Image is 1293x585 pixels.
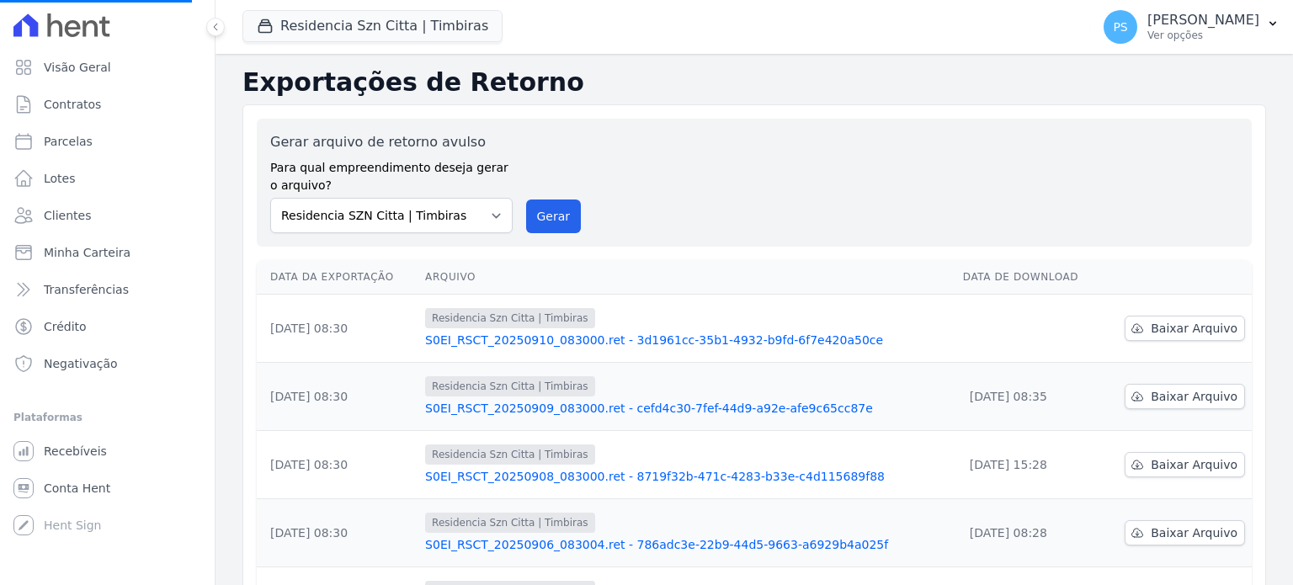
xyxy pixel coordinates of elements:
span: Baixar Arquivo [1151,456,1237,473]
a: Recebíveis [7,434,208,468]
h2: Exportações de Retorno [242,67,1266,98]
td: [DATE] 08:28 [956,499,1102,567]
a: Minha Carteira [7,236,208,269]
div: Plataformas [13,407,201,428]
span: Negativação [44,355,118,372]
span: Baixar Arquivo [1151,524,1237,541]
span: Visão Geral [44,59,111,76]
span: Minha Carteira [44,244,130,261]
span: Baixar Arquivo [1151,388,1237,405]
a: Baixar Arquivo [1125,384,1245,409]
a: Transferências [7,273,208,306]
th: Data de Download [956,260,1102,295]
th: Arquivo [418,260,956,295]
span: Transferências [44,281,129,298]
a: S0EI_RSCT_20250908_083000.ret - 8719f32b-471c-4283-b33e-c4d115689f88 [425,468,950,485]
a: Clientes [7,199,208,232]
button: Residencia Szn Citta | Timbiras [242,10,503,42]
td: [DATE] 08:30 [257,499,418,567]
span: Contratos [44,96,101,113]
td: [DATE] 08:30 [257,363,418,431]
span: Residencia Szn Citta | Timbiras [425,376,594,396]
p: Ver opções [1147,29,1259,42]
span: Parcelas [44,133,93,150]
span: Lotes [44,170,76,187]
span: Conta Hent [44,480,110,497]
span: Baixar Arquivo [1151,320,1237,337]
span: Residencia Szn Citta | Timbiras [425,513,594,533]
td: [DATE] 08:30 [257,295,418,363]
td: [DATE] 08:30 [257,431,418,499]
label: Gerar arquivo de retorno avulso [270,132,513,152]
span: PS [1113,21,1127,33]
a: Conta Hent [7,471,208,505]
a: S0EI_RSCT_20250906_083004.ret - 786adc3e-22b9-44d5-9663-a6929b4a025f [425,536,950,553]
a: S0EI_RSCT_20250909_083000.ret - cefd4c30-7fef-44d9-a92e-afe9c65cc87e [425,400,950,417]
button: PS [PERSON_NAME] Ver opções [1090,3,1293,51]
td: [DATE] 15:28 [956,431,1102,499]
a: Baixar Arquivo [1125,520,1245,545]
a: S0EI_RSCT_20250910_083000.ret - 3d1961cc-35b1-4932-b9fd-6f7e420a50ce [425,332,950,348]
span: Residencia Szn Citta | Timbiras [425,444,594,465]
button: Gerar [526,199,582,233]
a: Negativação [7,347,208,380]
a: Baixar Arquivo [1125,452,1245,477]
a: Contratos [7,88,208,121]
p: [PERSON_NAME] [1147,12,1259,29]
td: [DATE] 08:35 [956,363,1102,431]
a: Visão Geral [7,51,208,84]
th: Data da Exportação [257,260,418,295]
a: Baixar Arquivo [1125,316,1245,341]
label: Para qual empreendimento deseja gerar o arquivo? [270,152,513,194]
span: Crédito [44,318,87,335]
a: Parcelas [7,125,208,158]
span: Residencia Szn Citta | Timbiras [425,308,594,328]
a: Lotes [7,162,208,195]
span: Recebíveis [44,443,107,460]
span: Clientes [44,207,91,224]
a: Crédito [7,310,208,343]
